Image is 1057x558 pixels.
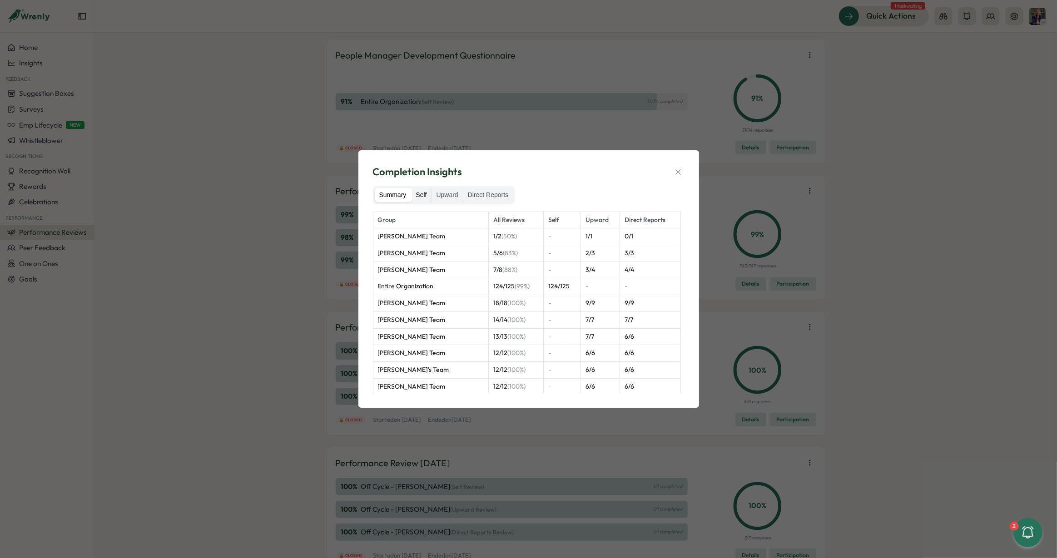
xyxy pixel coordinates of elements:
td: [PERSON_NAME]'s Team [373,361,488,378]
td: [PERSON_NAME] Team [373,328,488,345]
span: (88%) [502,266,517,274]
td: 1 / 2 [488,228,543,245]
th: Self [544,212,581,228]
span: (100%) [507,316,526,324]
td: 1 / 1 [581,228,620,245]
label: Upward [432,188,463,202]
td: - [544,311,581,328]
td: 6 / 6 [581,361,620,378]
td: 7 / 7 [581,328,620,345]
td: - [544,345,581,362]
span: (99%) [515,282,530,290]
span: Completion Insights [373,165,462,179]
td: 6 / 6 [620,345,680,362]
td: Entire Organization [373,278,488,295]
td: 13 / 13 [488,328,543,345]
td: - [544,295,581,312]
span: (83%) [503,249,518,257]
td: - [581,278,620,295]
td: [PERSON_NAME] Team [373,345,488,362]
td: [PERSON_NAME] Team [373,378,488,395]
td: 6 / 6 [620,361,680,378]
span: (100%) [507,332,526,341]
td: 7 / 8 [488,262,543,278]
td: 6 / 6 [581,345,620,362]
td: 5 / 6 [488,245,543,262]
td: 12 / 12 [488,345,543,362]
td: 9 / 9 [620,295,680,312]
td: 4 / 4 [620,262,680,278]
td: 14 / 14 [488,311,543,328]
td: 6 / 6 [620,378,680,395]
th: Upward [581,212,620,228]
td: 6 / 6 [581,378,620,395]
td: 124 / 125 [488,278,543,295]
label: Self [411,188,431,202]
td: 6 / 6 [620,328,680,345]
div: 2 [1010,522,1019,531]
td: 12 / 12 [488,378,543,395]
span: (50%) [501,232,517,240]
button: 2 [1013,518,1042,547]
td: 124 / 125 [544,278,581,295]
span: (100%) [507,365,526,374]
td: - [620,278,680,295]
td: 12 / 12 [488,361,543,378]
span: (100%) [507,299,526,307]
td: - [544,228,581,245]
td: 0 / 1 [620,228,680,245]
label: Direct Reports [463,188,513,202]
label: Summary [375,188,411,202]
td: [PERSON_NAME] Team [373,311,488,328]
td: 9 / 9 [581,295,620,312]
th: All Reviews [488,212,543,228]
td: [PERSON_NAME] Team [373,262,488,278]
td: 2 / 3 [581,245,620,262]
td: 3 / 3 [620,245,680,262]
td: [PERSON_NAME] Team [373,245,488,262]
span: (100%) [507,382,526,390]
td: [PERSON_NAME] Team [373,228,488,245]
td: 3 / 4 [581,262,620,278]
td: [PERSON_NAME] Team [373,295,488,312]
th: Group [373,212,488,228]
td: - [544,378,581,395]
td: 18 / 18 [488,295,543,312]
td: - [544,245,581,262]
td: 7 / 7 [620,311,680,328]
td: - [544,262,581,278]
span: (100%) [507,349,526,357]
td: - [544,328,581,345]
td: - [544,361,581,378]
td: 7 / 7 [581,311,620,328]
th: Direct Reports [620,212,680,228]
